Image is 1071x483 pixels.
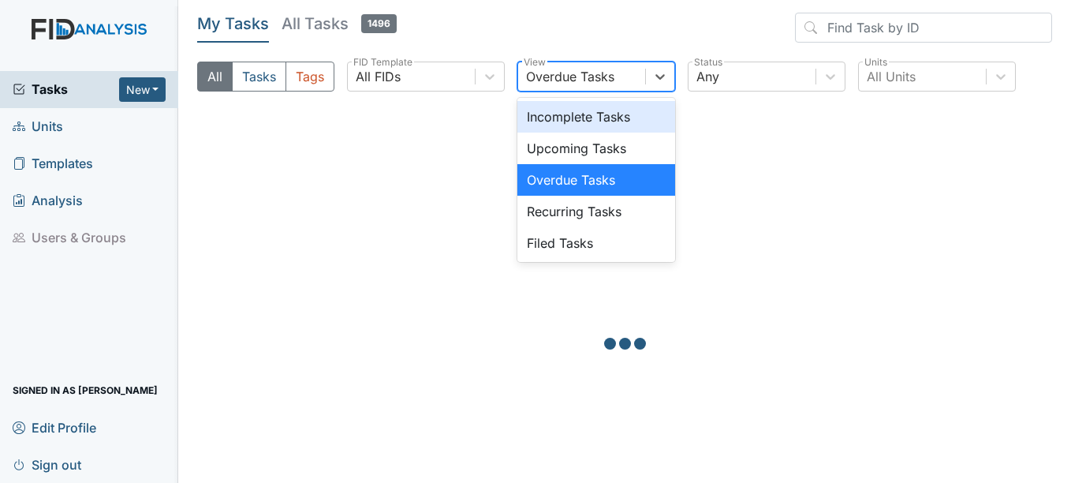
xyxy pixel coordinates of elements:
[285,62,334,92] button: Tags
[13,152,93,176] span: Templates
[282,13,397,35] h5: All Tasks
[13,80,119,99] a: Tasks
[197,62,233,92] button: All
[356,67,401,86] div: All FIDs
[232,62,286,92] button: Tasks
[361,14,397,33] span: 1496
[119,77,166,102] button: New
[517,101,675,133] div: Incomplete Tasks
[197,13,269,35] h5: My Tasks
[13,378,158,402] span: Signed in as [PERSON_NAME]
[517,164,675,196] div: Overdue Tasks
[13,452,81,477] span: Sign out
[517,196,675,227] div: Recurring Tasks
[867,67,916,86] div: All Units
[795,13,1052,43] input: Find Task by ID
[13,415,96,440] span: Edit Profile
[197,62,334,92] div: Type filter
[13,189,83,213] span: Analysis
[696,67,719,86] div: Any
[526,67,614,86] div: Overdue Tasks
[517,133,675,164] div: Upcoming Tasks
[517,227,675,259] div: Filed Tasks
[13,114,63,139] span: Units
